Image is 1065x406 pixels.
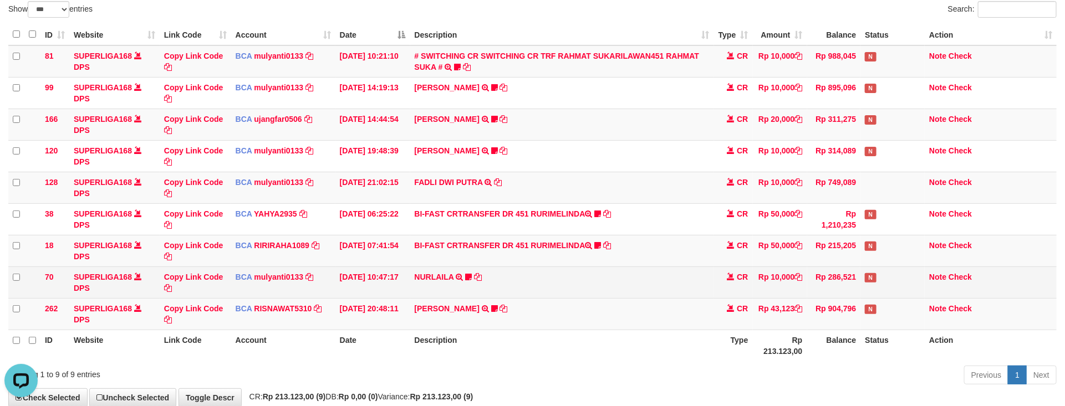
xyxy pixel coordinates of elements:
th: Type [714,330,753,361]
td: Rp 749,089 [807,172,861,203]
td: [DATE] 10:21:10 [335,45,410,78]
td: Rp 10,000 [753,77,807,109]
span: 166 [45,115,58,124]
td: [DATE] 21:02:15 [335,172,410,203]
th: Date: activate to sort column descending [335,24,410,45]
a: mulyanti0133 [254,83,303,92]
th: Date [335,330,410,361]
a: FADLI DWI PUTRA [415,178,483,187]
span: BCA [236,209,252,218]
td: Rp 50,000 [753,203,807,235]
a: mulyanti0133 [254,273,303,281]
a: Copy Rp 10,000 to clipboard [795,273,803,281]
a: 1 [1008,366,1027,384]
span: CR [737,146,748,155]
td: BI-FAST CRTRANSFER DR 451 RURIMELINDA [410,203,714,235]
span: 18 [45,241,54,250]
a: Next [1026,366,1057,384]
a: Copy Link Code [164,115,223,135]
th: Amount: activate to sort column ascending [753,24,807,45]
a: Check [949,178,972,187]
a: Check [949,273,972,281]
td: DPS [69,109,160,140]
a: Copy NOVEN ELING PRAYOG to clipboard [500,115,508,124]
a: Copy Rp 50,000 to clipboard [795,241,803,250]
span: CR [737,52,748,60]
td: DPS [69,203,160,235]
a: # SWITCHING CR SWITCHING CR TRF RAHMAT SUKARILAWAN451 RAHMAT SUKA # [415,52,700,71]
td: DPS [69,140,160,172]
th: Type: activate to sort column ascending [714,24,753,45]
strong: Rp 0,00 (0) [339,392,378,401]
strong: Rp 213.123,00 (9) [263,392,326,401]
span: BCA [236,115,252,124]
a: NURLAILA [415,273,454,281]
span: 120 [45,146,58,155]
a: Check [949,52,972,60]
a: [PERSON_NAME] [415,146,480,155]
a: Note [929,146,946,155]
th: Account: activate to sort column ascending [231,24,335,45]
td: Rp 10,000 [753,45,807,78]
span: Has Note [865,210,876,219]
td: Rp 314,089 [807,140,861,172]
a: Copy mulyanti0133 to clipboard [305,83,313,92]
a: YAHYA2935 [254,209,297,218]
a: SUPERLIGA168 [74,273,132,281]
span: BCA [236,146,252,155]
td: DPS [69,266,160,298]
a: Copy ujangfar0506 to clipboard [304,115,312,124]
a: Copy mulyanti0133 to clipboard [305,146,313,155]
label: Show entries [8,1,93,18]
a: Copy Link Code [164,304,223,324]
a: Copy BI-FAST CRTRANSFER DR 451 RURIMELINDA to clipboard [603,209,611,218]
a: Copy RISNAWAT5310 to clipboard [314,304,322,313]
a: Check [949,146,972,155]
span: 99 [45,83,54,92]
strong: Rp 213.123,00 (9) [410,392,473,401]
td: Rp 10,000 [753,140,807,172]
td: Rp 20,000 [753,109,807,140]
a: [PERSON_NAME] [415,115,480,124]
div: Showing 1 to 9 of 9 entries [8,364,435,380]
span: CR [737,209,748,218]
a: SUPERLIGA168 [74,241,132,250]
a: mulyanti0133 [254,52,303,60]
a: SUPERLIGA168 [74,209,132,218]
th: Action [925,330,1057,361]
td: [DATE] 10:47:17 [335,266,410,298]
a: Copy mulyanti0133 to clipboard [305,178,313,187]
td: [DATE] 06:25:22 [335,203,410,235]
a: Copy Link Code [164,83,223,103]
td: DPS [69,172,160,203]
a: Check [949,209,972,218]
th: Balance [807,330,861,361]
a: Check [949,241,972,250]
span: 81 [45,52,54,60]
td: DPS [69,45,160,78]
th: Action: activate to sort column ascending [925,24,1057,45]
td: Rp 215,205 [807,235,861,266]
span: Has Note [865,115,876,125]
a: Copy Rp 10,000 to clipboard [795,52,803,60]
a: SUPERLIGA168 [74,115,132,124]
a: SUPERLIGA168 [74,178,132,187]
span: BCA [236,273,252,281]
span: 262 [45,304,58,313]
th: Description: activate to sort column ascending [410,24,714,45]
a: Copy YOSI EFENDI to clipboard [500,304,508,313]
span: Has Note [865,241,876,251]
a: Copy MUHAMMAD REZA to clipboard [500,83,508,92]
a: Note [929,83,946,92]
th: Description [410,330,714,361]
a: Copy Rp 10,000 to clipboard [795,146,803,155]
td: Rp 50,000 [753,235,807,266]
a: [PERSON_NAME] [415,83,480,92]
a: Note [929,115,946,124]
td: [DATE] 19:48:39 [335,140,410,172]
a: Copy Rp 10,000 to clipboard [795,178,803,187]
td: DPS [69,298,160,330]
a: Copy Link Code [164,178,223,198]
a: Previous [964,366,1008,384]
a: RISNAWAT5310 [254,304,312,313]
